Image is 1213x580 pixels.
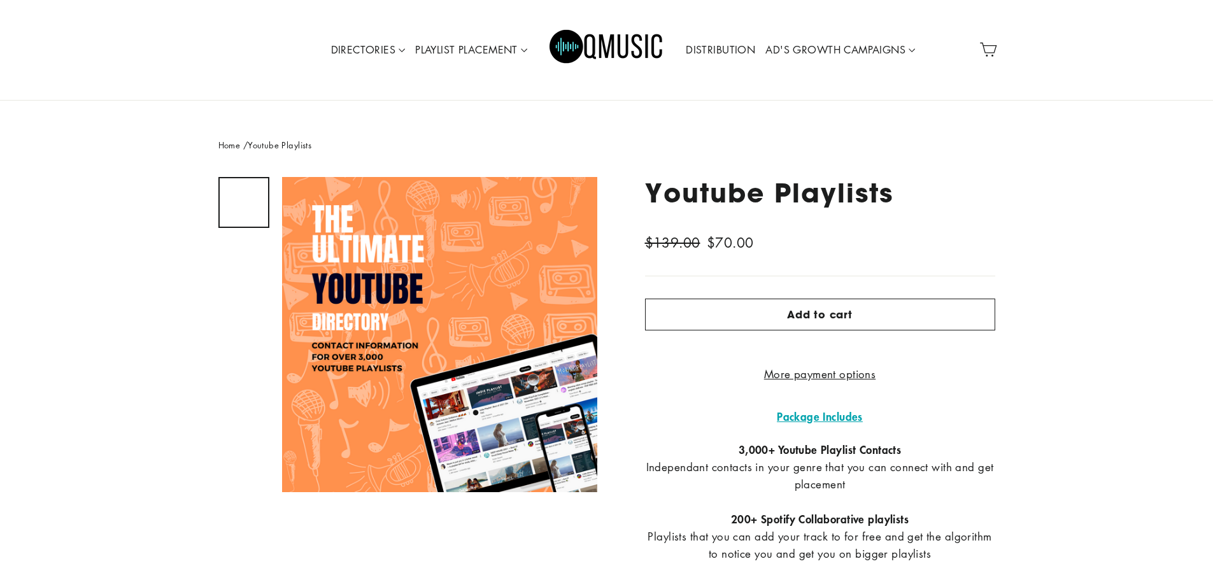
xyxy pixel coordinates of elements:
div: Independant contacts in your genre that you can connect with and get placement [645,441,995,493]
span: Add to cart [787,308,853,322]
strong: 3,000+ Youtube Playlist Contacts [739,442,902,457]
div: Primary [287,13,927,87]
a: More payment options [645,365,995,383]
nav: breadcrumbs [218,139,995,152]
strong: 200+ Spotify Collaborative playlists [731,511,909,527]
span: / [243,139,248,151]
span: $70.00 [707,234,754,251]
div: Playlists that you can add your track to for free and get the algorithm to notice you and get you... [645,511,995,563]
strong: Package Includes [777,409,863,424]
button: Add to cart [645,299,995,330]
a: DISTRIBUTION [681,36,760,65]
a: PLAYLIST PLACEMENT [410,36,532,65]
span: $139.00 [645,232,704,254]
a: AD'S GROWTH CAMPAIGNS [760,36,920,65]
a: Home [218,139,241,151]
a: DIRECTORIES [326,36,411,65]
img: Q Music Promotions [550,21,664,78]
h1: Youtube Playlists [645,177,995,208]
